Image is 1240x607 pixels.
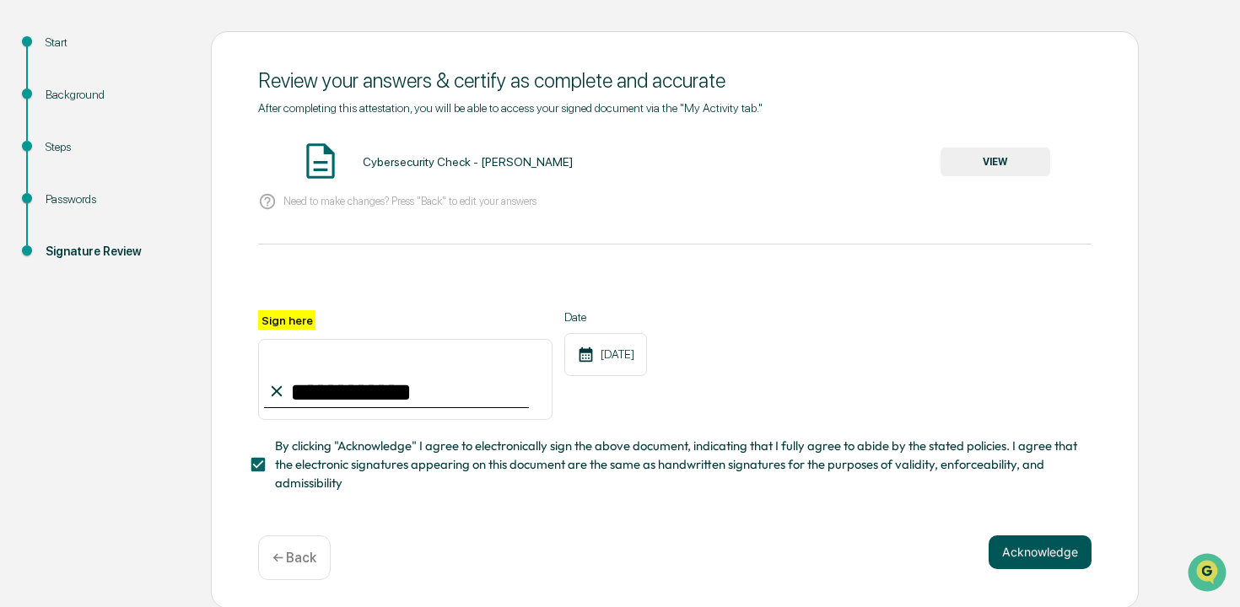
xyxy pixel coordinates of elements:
div: 🔎 [17,246,30,260]
a: 🗄️Attestations [116,206,216,236]
button: Start new chat [287,134,307,154]
div: Start new chat [57,129,277,146]
span: After completing this attestation, you will be able to access your signed document via the "My Ac... [258,101,763,115]
div: Review your answers & certify as complete and accurate [258,68,1092,93]
iframe: Open customer support [1186,551,1232,597]
button: Acknowledge [989,535,1092,569]
div: Background [46,86,184,104]
a: 🔎Data Lookup [10,238,113,268]
label: Date [564,310,647,324]
div: [DATE] [564,333,647,376]
p: Need to make changes? Press "Back" to edit your answers [283,195,536,207]
div: Steps [46,138,184,156]
span: Attestations [139,212,209,229]
span: Data Lookup [34,244,106,261]
span: By clicking "Acknowledge" I agree to electronically sign the above document, indicating that I fu... [275,437,1078,493]
a: 🖐️Preclearance [10,206,116,236]
div: 🖐️ [17,214,30,228]
p: ← Back [272,550,316,566]
label: Sign here [258,310,315,330]
div: Cybersecurity Check - [PERSON_NAME] [363,155,573,169]
p: How can we help? [17,35,307,62]
div: Start [46,34,184,51]
div: Signature Review [46,243,184,261]
button: VIEW [941,148,1050,176]
a: Powered byPylon [119,285,204,298]
span: Preclearance [34,212,109,229]
img: 1746055101610-c473b297-6a78-478c-a979-82029cc54cd1 [17,129,47,159]
div: Passwords [46,191,184,208]
span: Pylon [168,286,204,298]
div: 🗄️ [122,214,136,228]
div: We're available if you need us! [57,146,213,159]
img: Document Icon [299,140,342,182]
